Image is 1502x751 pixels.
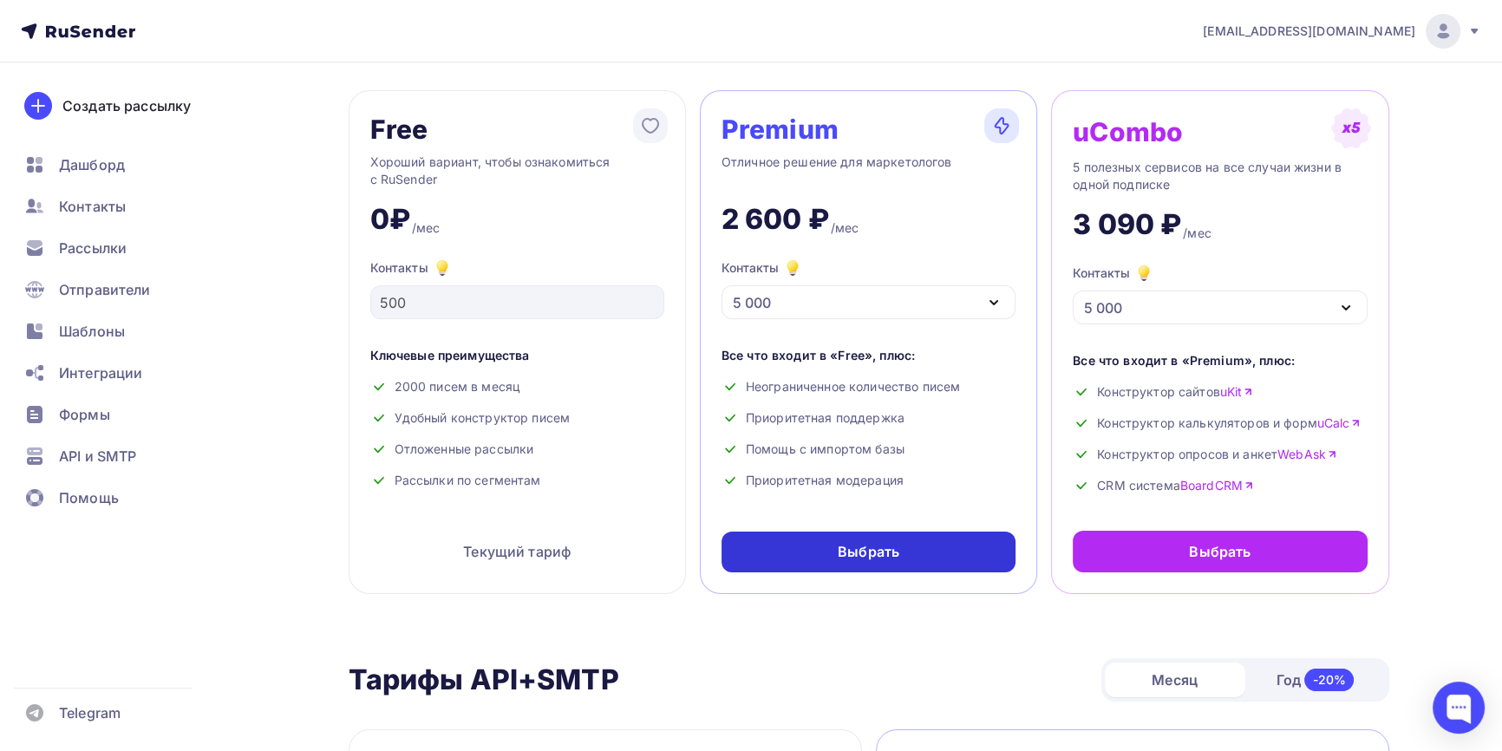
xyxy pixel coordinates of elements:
div: 5 000 [1084,297,1122,318]
span: Отправители [59,279,151,300]
span: Шаблоны [59,321,125,342]
div: 3 090 ₽ [1073,207,1181,242]
div: Отличное решение для маркетологов [722,153,1015,188]
div: Ключевые преимущества [370,347,664,364]
div: Текущий тариф [370,531,664,572]
div: Помощь с импортом базы [722,441,1015,458]
div: Создать рассылку [62,95,191,116]
div: /мес [1183,225,1211,242]
div: 5 полезных сервисов на все случаи жизни в одной подписке [1073,159,1367,193]
span: Формы [59,404,110,425]
div: /мес [831,219,859,237]
a: Формы [14,397,220,432]
h2: Тарифы API+SMTP [349,663,619,697]
div: Отложенные рассылки [370,441,664,458]
span: Конструктор опросов и анкет [1097,446,1337,463]
div: uCombo [1073,118,1183,146]
div: Контакты [1073,263,1154,284]
div: Контакты [370,258,664,278]
div: Приоритетная модерация [722,472,1015,489]
a: Шаблоны [14,314,220,349]
div: 2000 писем в месяц [370,378,664,395]
a: [EMAIL_ADDRESS][DOMAIN_NAME] [1203,14,1481,49]
div: Все что входит в «Premium», плюс: [1073,352,1367,369]
div: Удобный конструктор писем [370,409,664,427]
div: /мес [412,219,441,237]
div: 5 000 [733,292,771,313]
div: Хороший вариант, чтобы ознакомиться с RuSender [370,153,664,188]
span: Рассылки [59,238,127,258]
span: Контакты [59,196,126,217]
a: BoardCRM [1180,477,1254,494]
div: 0₽ [370,202,410,237]
div: Приоритетная поддержка [722,409,1015,427]
div: Free [370,115,428,143]
div: -20% [1304,669,1354,691]
div: Контакты [722,258,803,278]
span: Конструктор калькуляторов и форм [1097,415,1361,432]
span: Помощь [59,487,119,508]
div: Неограниченное количество писем [722,378,1015,395]
button: Контакты 5 000 [722,258,1015,319]
a: WebAsk [1277,446,1337,463]
div: Все что входит в «Free», плюс: [722,347,1015,364]
a: uKit [1220,383,1254,401]
div: Год [1245,662,1386,698]
span: Интеграции [59,362,142,383]
span: [EMAIL_ADDRESS][DOMAIN_NAME] [1203,23,1415,40]
span: Дашборд [59,154,125,175]
div: Рассылки по сегментам [370,472,664,489]
a: uCalc [1317,415,1362,432]
div: Выбрать [838,542,899,562]
span: Telegram [59,702,121,723]
div: Выбрать [1189,541,1251,562]
div: 2 600 ₽ [722,202,829,237]
a: Дашборд [14,147,220,182]
button: Контакты 5 000 [1073,263,1367,324]
a: Рассылки [14,231,220,265]
div: Месяц [1105,663,1245,697]
span: API и SMTP [59,446,136,467]
span: CRM система [1097,477,1254,494]
a: Отправители [14,272,220,307]
a: Контакты [14,189,220,224]
span: Конструктор сайтов [1097,383,1253,401]
div: Premium [722,115,839,143]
